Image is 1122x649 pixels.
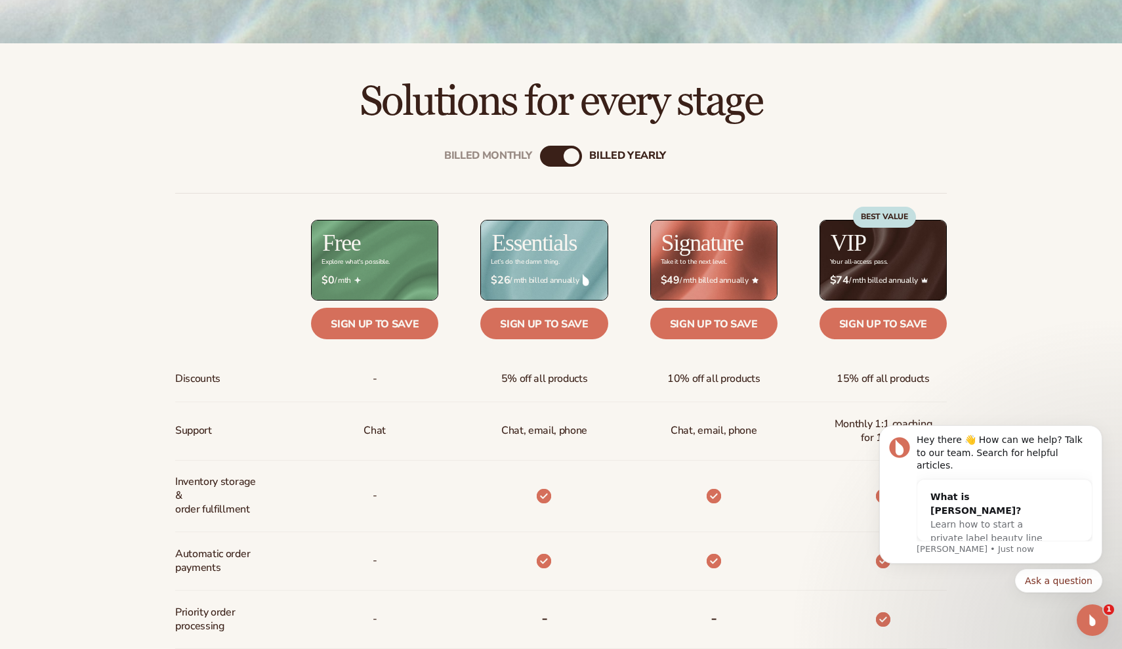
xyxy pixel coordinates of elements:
span: 5% off all products [501,367,588,391]
span: 10% off all products [667,367,760,391]
a: Sign up to save [820,308,947,339]
iframe: Intercom notifications message [860,396,1122,614]
span: - [373,367,377,391]
h2: Free [322,231,360,255]
p: - [373,484,377,508]
strong: $0 [322,274,334,287]
img: Star_6.png [752,277,758,283]
img: free_bg.png [312,220,438,300]
h2: Solutions for every stage [37,80,1085,124]
b: - [711,608,717,629]
h2: Signature [661,231,743,255]
a: Sign up to save [480,308,608,339]
h2: Essentials [491,231,577,255]
div: Billed Monthly [444,150,532,162]
span: Chat, email, phone [671,419,757,443]
p: Chat, email, phone [501,419,587,443]
div: Take it to the next level. [661,259,727,266]
div: Explore what's possible. [322,259,389,266]
span: / mth billed annually [830,274,936,287]
strong: $49 [661,274,680,287]
img: Essentials_BG_9050f826-5aa9-47d9-a362-757b82c62641.jpg [481,220,607,300]
div: Let’s do the damn thing. [491,259,559,266]
span: 15% off all products [837,367,930,391]
p: Chat [364,419,386,443]
img: Free_Icon_bb6e7c7e-73f8-44bd-8ed0-223ea0fc522e.png [354,277,361,283]
iframe: Intercom live chat [1077,604,1108,636]
a: Sign up to save [311,308,438,339]
div: billed Yearly [589,150,666,162]
img: drop.png [583,274,589,286]
span: / mth billed annually [491,274,597,287]
img: Crown_2d87c031-1b5a-4345-8312-a4356ddcde98.png [921,277,928,283]
strong: $26 [491,274,510,287]
img: VIP_BG_199964bd-3653-43bc-8a67-789d2d7717b9.jpg [820,220,946,300]
div: Your all-access pass. [830,259,888,266]
span: Priority order processing [175,600,262,639]
h2: VIP [831,231,866,255]
strong: $74 [830,274,849,287]
span: Inventory storage & order fulfillment [175,470,262,521]
span: - [373,607,377,631]
a: Sign up to save [650,308,778,339]
span: Automatic order payments [175,542,262,580]
span: / mth billed annually [661,274,767,287]
b: - [541,608,548,629]
span: / mth [322,274,428,287]
div: BEST VALUE [853,207,916,228]
span: Monthly 1:1 coaching for 1 year [830,412,936,450]
img: Signature_BG_eeb718c8-65ac-49e3-a4e5-327c6aa73146.jpg [651,220,777,300]
span: - [373,549,377,573]
span: 1 [1104,604,1114,615]
span: Support [175,419,212,443]
span: Discounts [175,367,220,391]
